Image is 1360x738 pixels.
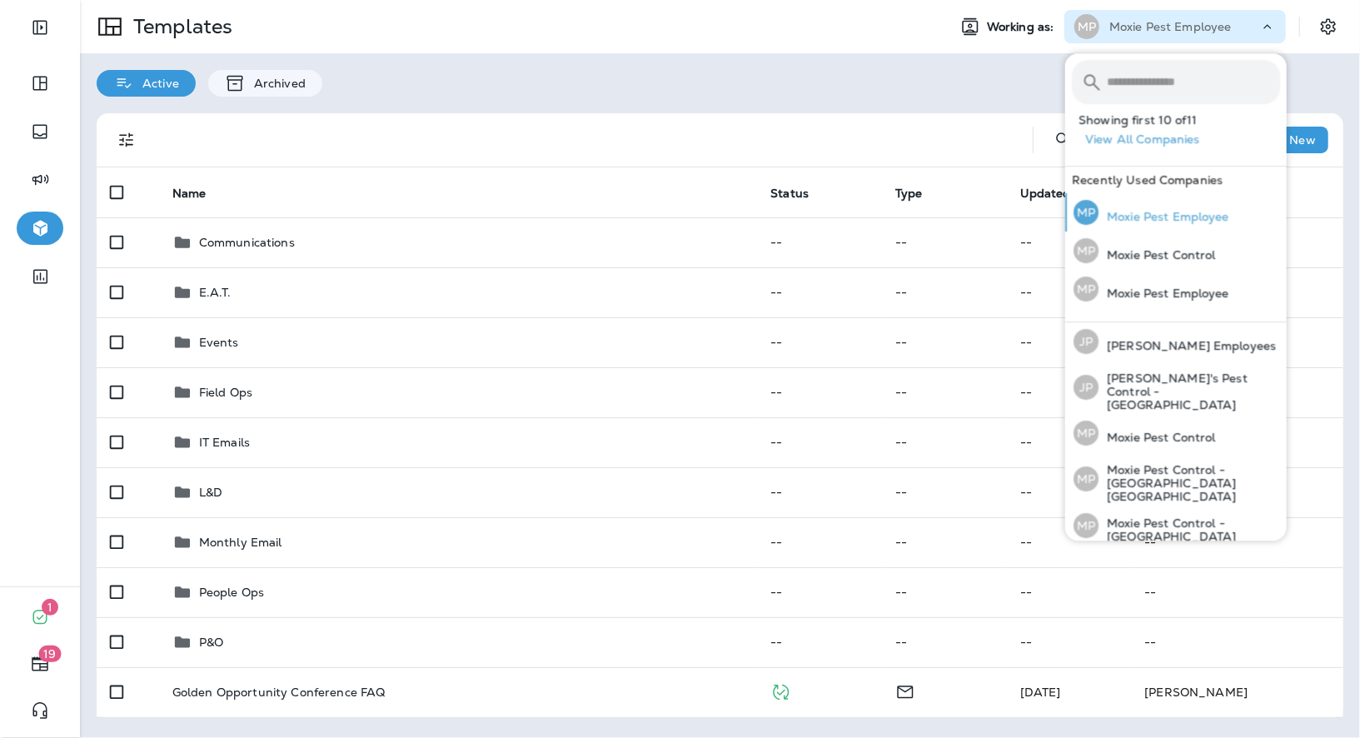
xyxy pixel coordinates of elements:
[757,517,882,567] td: --
[1007,367,1132,417] td: --
[1020,187,1071,201] span: Updated
[199,536,282,549] p: Monthly Email
[1065,361,1287,414] button: JP[PERSON_NAME]'s Pest Control - [GEOGRAPHIC_DATA]
[1313,12,1343,42] button: Settings
[199,336,239,349] p: Events
[39,646,62,662] span: 19
[770,683,791,698] span: Published
[1074,200,1098,225] div: MP
[199,636,223,649] p: P&O
[1074,421,1098,446] div: MP
[1074,375,1098,400] div: JP
[882,617,1007,667] td: --
[1098,210,1229,223] p: Moxie Pest Employee
[757,617,882,667] td: --
[1065,270,1287,308] button: MPMoxie Pest Employee
[1098,431,1216,444] p: Moxie Pest Control
[1047,123,1080,157] button: Search Templates
[882,517,1007,567] td: --
[1098,463,1280,503] p: Moxie Pest Control - [GEOGRAPHIC_DATA] [GEOGRAPHIC_DATA]
[757,567,882,617] td: --
[1007,517,1132,567] td: --
[172,187,207,201] span: Name
[1007,417,1132,467] td: --
[17,647,63,681] button: 19
[757,417,882,467] td: --
[199,586,264,599] p: People Ops
[1131,667,1343,717] td: [PERSON_NAME]
[134,77,179,90] p: Active
[1020,685,1061,700] span: Karin Comegys
[895,187,923,201] span: Type
[770,186,830,201] span: Status
[1109,20,1232,33] p: Moxie Pest Employee
[1074,14,1099,39] div: MP
[882,267,1007,317] td: --
[172,186,228,201] span: Name
[1065,167,1287,193] div: Recently Used Companies
[199,286,232,299] p: E.A.T.
[895,186,944,201] span: Type
[1079,127,1287,152] button: View All Companies
[17,11,63,44] button: Expand Sidebar
[199,386,252,399] p: Field Ops
[1065,232,1287,270] button: MPMoxie Pest Control
[246,77,306,90] p: Archived
[1007,617,1132,667] td: --
[1131,517,1343,567] td: --
[882,467,1007,517] td: --
[127,14,232,39] p: Templates
[882,217,1007,267] td: --
[987,20,1058,34] span: Working as:
[1065,193,1287,232] button: MPMoxie Pest Employee
[42,599,58,616] span: 1
[1098,248,1216,262] p: Moxie Pest Control
[1131,617,1343,667] td: --
[1065,322,1287,361] button: JP[PERSON_NAME] Employees
[1131,567,1343,617] td: --
[1074,513,1098,538] div: MP
[1074,238,1098,263] div: MP
[1065,506,1287,546] button: MPMoxie Pest Control - [GEOGRAPHIC_DATA]
[1007,567,1132,617] td: --
[1007,267,1132,317] td: --
[1020,186,1093,201] span: Updated
[1098,371,1280,411] p: [PERSON_NAME]'s Pest Control - [GEOGRAPHIC_DATA]
[1007,217,1132,267] td: --
[1290,133,1316,147] p: New
[1098,516,1280,543] p: Moxie Pest Control - [GEOGRAPHIC_DATA]
[1007,317,1132,367] td: --
[199,486,222,499] p: L&D
[1098,339,1276,352] p: [PERSON_NAME] Employees
[757,317,882,367] td: --
[895,683,915,698] span: Email
[1074,329,1098,354] div: JP
[757,367,882,417] td: --
[1074,277,1098,302] div: MP
[1098,287,1229,300] p: Moxie Pest Employee
[770,187,809,201] span: Status
[757,217,882,267] td: --
[199,236,295,249] p: Communications
[882,367,1007,417] td: --
[17,601,63,634] button: 1
[882,417,1007,467] td: --
[110,123,143,157] button: Filters
[1065,452,1287,506] button: MPMoxie Pest Control - [GEOGRAPHIC_DATA] [GEOGRAPHIC_DATA]
[882,317,1007,367] td: --
[757,267,882,317] td: --
[882,567,1007,617] td: --
[1007,467,1132,517] td: --
[757,467,882,517] td: --
[1079,113,1287,127] p: Showing first 10 of 11
[1074,466,1098,491] div: MP
[1065,414,1287,452] button: MPMoxie Pest Control
[172,686,386,699] p: Golden Opportunity Conference FAQ
[199,436,250,449] p: IT Emails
